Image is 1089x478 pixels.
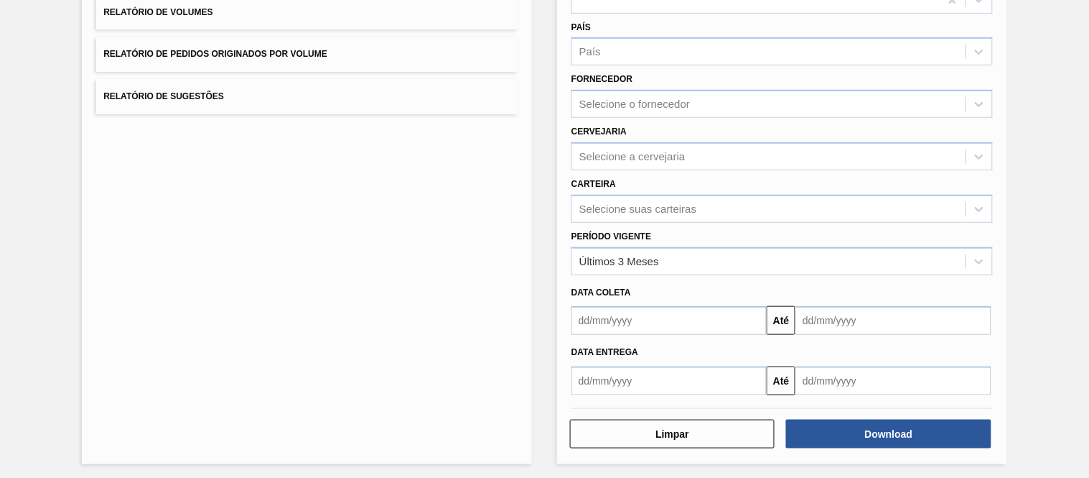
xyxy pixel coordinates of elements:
label: Cervejaria [571,127,627,137]
div: Selecione o fornecedor [579,98,690,111]
div: Selecione a cervejaria [579,150,686,162]
label: País [571,22,591,32]
span: Relatório de Sugestões [103,91,224,101]
button: Relatório de Sugestões [96,79,518,114]
button: Limpar [570,420,775,449]
label: Fornecedor [571,74,632,84]
label: Período Vigente [571,231,651,242]
div: Selecione suas carteiras [579,203,696,215]
span: Data coleta [571,288,631,298]
input: dd/mm/yyyy [571,306,767,335]
span: Relatório de Volumes [103,7,212,17]
div: País [579,46,601,58]
span: Data entrega [571,347,638,357]
input: dd/mm/yyyy [795,306,991,335]
span: Relatório de Pedidos Originados por Volume [103,49,327,59]
button: Até [767,306,795,335]
button: Relatório de Pedidos Originados por Volume [96,37,518,72]
label: Carteira [571,179,616,189]
button: Até [767,367,795,395]
button: Download [786,420,991,449]
div: Últimos 3 Meses [579,255,659,267]
input: dd/mm/yyyy [571,367,767,395]
input: dd/mm/yyyy [795,367,991,395]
